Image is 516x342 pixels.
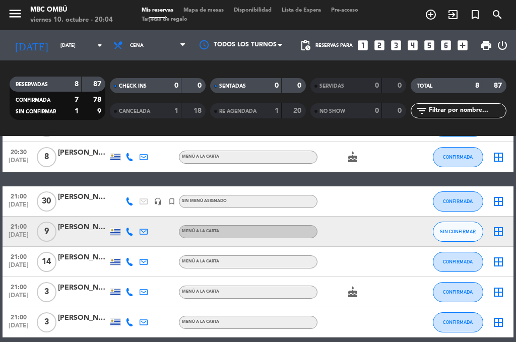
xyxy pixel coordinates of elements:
button: CONFIRMADA [433,252,483,272]
span: 9 [37,222,56,242]
button: CONFIRMADA [433,191,483,212]
span: CONFIRMADA [443,319,473,325]
div: [PERSON_NAME] [58,147,108,159]
div: [PERSON_NAME] [58,312,108,324]
span: 3 [37,312,56,332]
span: RESERVADAS [16,82,48,87]
i: search [491,9,503,21]
span: CONFIRMADA [443,259,473,264]
i: looks_3 [390,39,403,52]
strong: 78 [93,96,103,103]
i: [DATE] [8,35,55,55]
i: headset_mic [154,197,162,206]
span: Disponibilidad [229,8,277,13]
i: looks_5 [423,39,436,52]
strong: 20 [293,107,303,114]
span: CONFIRMADA [16,98,50,103]
i: turned_in_not [168,197,176,206]
i: cake [347,151,359,163]
i: border_all [492,195,504,208]
button: SIN CONFIRMAR [433,222,483,242]
span: RE AGENDADA [219,109,256,114]
strong: 0 [297,82,303,89]
span: MENÚ A LA CARTA [182,229,219,233]
span: 14 [37,252,56,272]
div: [PERSON_NAME] [58,282,108,294]
i: border_all [492,256,504,268]
span: Sin menú asignado [182,199,227,203]
i: power_settings_new [496,39,508,51]
strong: 8 [75,81,79,88]
strong: 7 [75,96,79,103]
button: menu [8,6,23,25]
span: CONFIRMADA [443,198,473,204]
div: [PERSON_NAME] [58,191,108,203]
i: cake [347,286,359,298]
span: MENÚ A LA CARTA [182,320,219,324]
span: 30 [37,191,56,212]
span: CHECK INS [119,84,147,89]
span: Pre-acceso [326,8,363,13]
strong: 0 [375,107,379,114]
strong: 8 [475,82,479,89]
span: 3 [37,282,56,302]
i: looks_two [373,39,386,52]
span: 21:00 [6,281,31,292]
span: SENTADAS [219,84,246,89]
span: [DATE] [6,157,31,169]
strong: 0 [174,82,178,89]
i: arrow_drop_down [94,39,106,51]
i: looks_one [356,39,369,52]
span: [DATE] [6,292,31,304]
strong: 0 [375,82,379,89]
span: CONFIRMADA [443,154,473,160]
strong: 87 [93,81,103,88]
span: [DATE] [6,201,31,213]
span: Cena [130,43,144,48]
span: TOTAL [417,84,432,89]
button: CONFIRMADA [433,312,483,332]
div: [PERSON_NAME] [58,222,108,233]
div: [PERSON_NAME] [58,252,108,263]
i: border_all [492,316,504,328]
span: 21:00 [6,220,31,232]
div: LOG OUT [496,30,508,60]
span: Mis reservas [137,8,178,13]
i: add_circle_outline [425,9,437,21]
span: Tarjetas de regalo [137,17,192,22]
span: SIN CONFIRMAR [440,229,476,234]
i: border_all [492,151,504,163]
strong: 0 [398,107,404,114]
i: border_all [492,286,504,298]
span: [DATE] [6,232,31,243]
strong: 87 [494,82,504,89]
span: Lista de Espera [277,8,326,13]
strong: 0 [275,82,279,89]
span: MENÚ A LA CARTA [182,155,219,159]
i: border_all [492,226,504,238]
button: CONFIRMADA [433,147,483,167]
strong: 0 [398,82,404,89]
div: viernes 10. octubre - 20:04 [30,15,113,25]
span: 20:30 [6,146,31,157]
span: pending_actions [299,39,311,51]
span: MENÚ A LA CARTA [182,290,219,294]
strong: 0 [198,82,204,89]
strong: 1 [275,107,279,114]
div: MBC Ombú [30,5,113,15]
strong: 1 [75,108,79,115]
span: [DATE] [6,262,31,273]
button: CONFIRMADA [433,282,483,302]
span: 8 [37,147,56,167]
span: 21:00 [6,311,31,322]
span: Reservas para [315,43,353,48]
strong: 18 [193,107,204,114]
span: SIN CONFIRMAR [16,109,56,114]
span: 21:00 [6,190,31,201]
i: add_box [456,39,469,52]
span: print [480,39,492,51]
input: Filtrar por nombre... [428,105,506,116]
span: SERVIDAS [319,84,344,89]
span: MENÚ A LA CARTA [182,259,219,263]
span: [DATE] [6,322,31,334]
